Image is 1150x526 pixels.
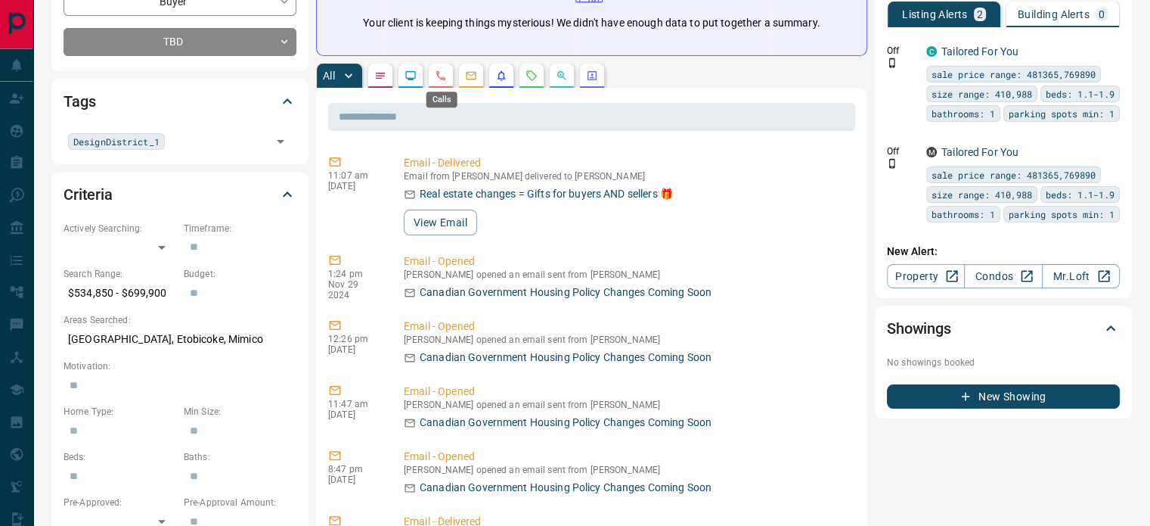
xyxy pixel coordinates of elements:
p: Off [887,145,917,158]
svg: Emails [465,70,477,82]
a: Condos [964,264,1042,288]
p: Actively Searching: [64,222,176,235]
button: Open [270,131,291,152]
p: Timeframe: [184,222,296,235]
svg: Opportunities [556,70,568,82]
svg: Push Notification Only [887,58,897,68]
p: Motivation: [64,359,296,373]
div: Criteria [64,176,296,213]
p: Building Alerts [1018,9,1090,20]
p: Budget: [184,267,296,281]
p: 8:47 pm [328,464,381,475]
p: Beds: [64,450,176,464]
p: Home Type: [64,405,176,419]
p: Off [887,44,917,58]
svg: Agent Actions [586,70,598,82]
p: 12:26 pm [328,334,381,344]
p: [PERSON_NAME] opened an email sent from [PERSON_NAME] [404,269,849,280]
div: mrloft.ca [926,147,937,157]
p: Pre-Approval Amount: [184,496,296,509]
p: Canadian Government Housing Policy Changes Coming Soon [420,480,711,496]
p: Canadian Government Housing Policy Changes Coming Soon [420,285,711,300]
svg: Calls [435,70,447,82]
span: size range: 410,988 [931,86,1032,101]
span: parking spots min: 1 [1009,106,1114,121]
p: 0 [1099,9,1105,20]
p: [GEOGRAPHIC_DATA], Etobicoke, Mimico [64,327,296,352]
p: [PERSON_NAME] opened an email sent from [PERSON_NAME] [404,465,849,475]
h2: Showings [887,316,951,341]
div: condos.ca [926,46,937,57]
p: Search Range: [64,267,176,281]
svg: Notes [374,70,386,82]
div: Showings [887,310,1120,347]
p: Real estate changes = Gifts for buyers AND sellers 🎁 [420,186,673,202]
p: Your client is keeping things mysterious! We didn't have enough data to put together a summary. [363,15,820,31]
p: Pre-Approved: [64,496,176,509]
p: Min Size: [184,405,296,419]
a: Tailored For You [941,146,1018,158]
p: Email - Opened [404,319,849,335]
p: Email from [PERSON_NAME] delivered to [PERSON_NAME] [404,171,849,182]
button: View Email [404,210,477,235]
a: Tailored For You [941,45,1018,58]
p: Baths: [184,450,296,464]
a: Property [887,264,965,288]
p: $534,850 - $699,900 [64,281,176,306]
p: Nov 29 2024 [328,279,381,300]
p: 11:47 am [328,399,381,409]
span: bathrooms: 1 [931,106,995,121]
p: 1:24 pm [328,269,381,279]
p: Canadian Government Housing Policy Changes Coming Soon [420,415,711,431]
svg: Requests [525,70,538,82]
p: Email - Opened [404,384,849,400]
p: [DATE] [328,181,381,191]
svg: Listing Alerts [495,70,507,82]
span: bathrooms: 1 [931,207,995,222]
div: Tags [64,83,296,120]
p: Listing Alerts [902,9,968,20]
span: sale price range: 481365,769890 [931,167,1096,182]
span: beds: 1.1-1.9 [1046,187,1114,202]
p: [DATE] [328,409,381,420]
p: All [323,70,335,81]
p: Email - Opened [404,449,849,465]
span: sale price range: 481365,769890 [931,67,1096,82]
p: 2 [977,9,983,20]
span: DesignDistrict_1 [73,134,160,149]
p: [PERSON_NAME] opened an email sent from [PERSON_NAME] [404,335,849,345]
p: Email - Delivered [404,155,849,171]
p: Areas Searched: [64,313,296,327]
div: Calls [426,92,457,107]
h2: Criteria [64,182,113,207]
svg: Push Notification Only [887,158,897,169]
span: size range: 410,988 [931,187,1032,202]
p: No showings booked [887,356,1120,369]
div: TBD [64,28,296,56]
p: [DATE] [328,475,381,485]
p: Canadian Government Housing Policy Changes Coming Soon [420,350,711,366]
svg: Lead Browsing Activity [405,70,417,82]
p: 11:07 am [328,170,381,181]
span: parking spots min: 1 [1009,207,1114,222]
h2: Tags [64,89,95,114]
p: Email - Opened [404,254,849,269]
p: New Alert: [887,244,1120,260]
p: [DATE] [328,344,381,355]
a: Mr.Loft [1042,264,1120,288]
button: New Showing [887,384,1120,409]
p: [PERSON_NAME] opened an email sent from [PERSON_NAME] [404,400,849,410]
span: beds: 1.1-1.9 [1046,86,1114,101]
